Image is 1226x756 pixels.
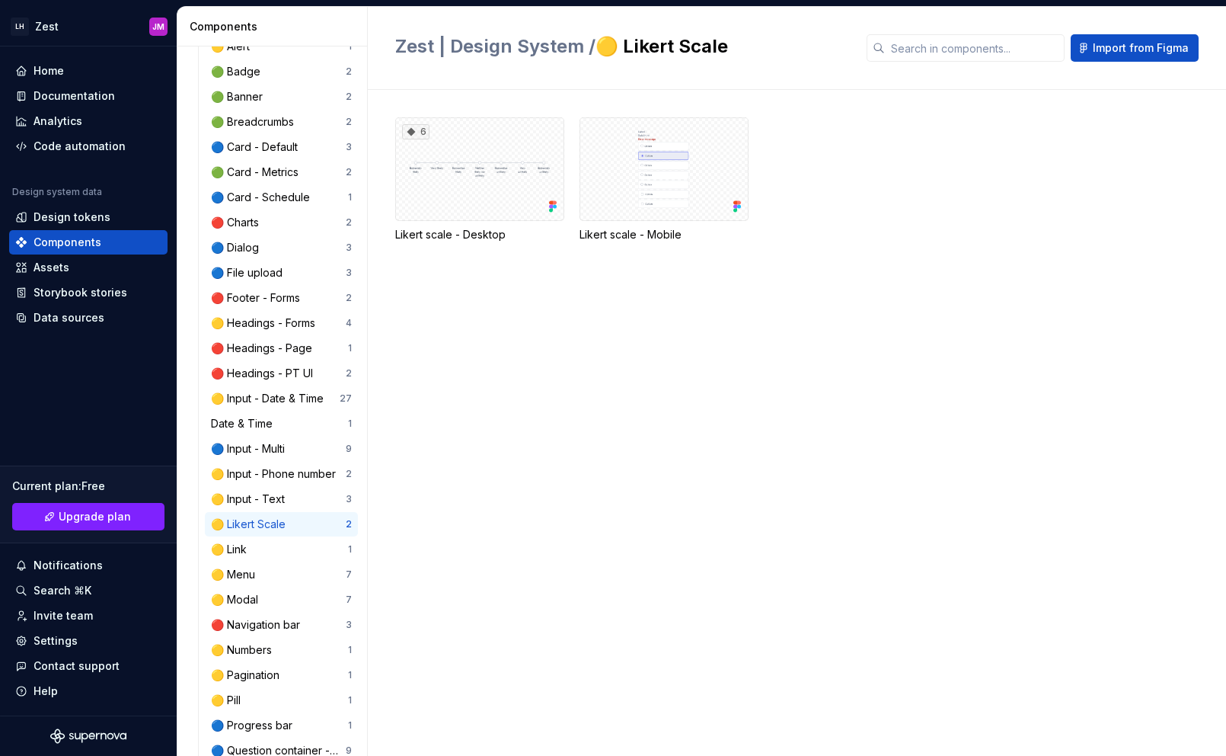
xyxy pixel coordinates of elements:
div: Home [34,63,64,78]
a: 🔵 File upload3 [205,261,358,285]
div: 2 [346,292,352,304]
a: 🟢 Card - Metrics2 [205,160,358,184]
a: 🟡 Pill1 [205,688,358,713]
div: 🟢 Badge [211,64,267,79]
a: Data sources [9,306,168,330]
div: Documentation [34,88,115,104]
div: 4 [346,317,352,329]
a: 🟡 Input - Text3 [205,487,358,511]
div: 🟡 Pill [211,693,247,708]
div: 🔴 Headings - PT UI [211,366,319,381]
svg: Supernova Logo [50,729,126,744]
a: 🟡 Numbers1 [205,638,358,662]
div: 2 [346,91,352,103]
a: 🔵 Dialog3 [205,235,358,260]
div: Components [190,19,361,34]
div: 🟡 Likert Scale [211,517,292,532]
a: Assets [9,255,168,280]
div: 🟢 Card - Metrics [211,165,305,180]
a: Code automation [9,134,168,159]
a: 🟡 Headings - Forms4 [205,311,358,335]
div: 7 [346,594,352,606]
div: Date & Time [211,416,279,431]
a: Date & Time1 [205,412,358,436]
a: 🟡 Input - Phone number2 [205,462,358,486]
a: 🟢 Breadcrumbs2 [205,110,358,134]
div: 2 [346,468,352,480]
a: 🟡 Menu7 [205,562,358,587]
div: Likert scale - Mobile [579,227,749,242]
div: 3 [346,242,352,254]
div: 🟡 Alert [211,39,256,54]
div: Search ⌘K [34,583,91,598]
div: 🔵 Card - Default [211,139,304,155]
div: 7 [346,569,352,581]
button: Contact support [9,654,168,678]
button: Notifications [9,553,168,578]
button: Help [9,679,168,703]
div: Design system data [12,186,102,198]
div: Assets [34,260,69,275]
a: 🔵 Progress bar1 [205,713,358,738]
div: Contact support [34,658,120,674]
div: 2 [346,518,352,530]
a: Upgrade plan [12,503,164,530]
div: 🔴 Charts [211,215,265,230]
a: 🟢 Banner2 [205,85,358,109]
div: Data sources [34,310,104,325]
div: 🟡 Input - Phone number [211,466,342,482]
a: Home [9,59,168,83]
div: Current plan : Free [12,479,164,494]
div: 🔵 File upload [211,265,289,280]
div: Components [34,235,101,250]
a: Analytics [9,109,168,133]
div: Likert scale - Desktop [395,227,564,242]
div: 1 [348,342,352,354]
a: 🟡 Likert Scale2 [205,512,358,537]
h2: 🟡 Likert Scale [395,34,848,59]
a: 🔴 Navigation bar3 [205,613,358,637]
div: LH [11,18,29,36]
div: 🟡 Menu [211,567,261,582]
div: 🔵 Card - Schedule [211,190,316,205]
div: 🔵 Progress bar [211,718,299,733]
div: Code automation [34,139,126,154]
div: 9 [346,443,352,455]
a: 🟡 Pagination1 [205,663,358,687]
div: Likert scale - Mobile [579,117,749,242]
a: 🔴 Charts2 [205,210,358,235]
a: 🔴 Headings - Page1 [205,336,358,360]
div: 2 [346,116,352,128]
div: 🔴 Footer - Forms [211,290,306,306]
div: 2 [346,216,352,229]
div: Zest [35,19,59,34]
div: 🔴 Navigation bar [211,617,306,633]
a: 🟡 Link1 [205,537,358,562]
span: Import from Figma [1093,40,1189,56]
div: 🟡 Modal [211,592,264,607]
div: 🔵 Input - Multi [211,441,291,456]
a: Settings [9,629,168,653]
div: 1 [348,694,352,706]
a: 🟢 Badge2 [205,59,358,84]
div: 1 [348,191,352,203]
div: Settings [34,633,78,649]
div: JM [152,21,164,33]
div: 6Likert scale - Desktop [395,117,564,242]
div: Storybook stories [34,285,127,300]
span: Zest | Design System / [395,35,595,57]
div: 🟡 Pagination [211,668,286,683]
div: Design tokens [34,210,110,225]
a: 🔴 Headings - PT UI2 [205,361,358,386]
div: 🟡 Numbers [211,642,278,658]
div: 1 [348,644,352,656]
div: Analytics [34,114,82,129]
div: Help [34,684,58,699]
a: 🟡 Modal7 [205,588,358,612]
a: 🔵 Input - Multi9 [205,437,358,461]
div: 🔵 Dialog [211,240,265,255]
div: 1 [348,418,352,430]
div: 3 [346,619,352,631]
a: Documentation [9,84,168,108]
